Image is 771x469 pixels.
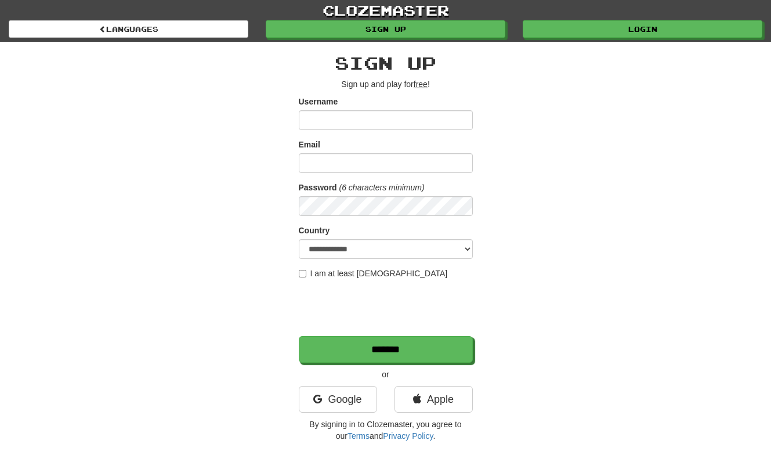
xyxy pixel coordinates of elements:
label: I am at least [DEMOGRAPHIC_DATA] [299,268,448,279]
a: Login [523,20,762,38]
a: Terms [348,431,370,441]
a: Google [299,386,377,413]
a: Languages [9,20,248,38]
label: Country [299,225,330,236]
p: or [299,369,473,380]
input: I am at least [DEMOGRAPHIC_DATA] [299,270,306,277]
iframe: reCAPTCHA [299,285,475,330]
u: free [414,80,428,89]
p: Sign up and play for ! [299,78,473,90]
p: By signing in to Clozemaster, you agree to our and . [299,419,473,442]
a: Sign up [266,20,505,38]
label: Email [299,139,320,150]
label: Username [299,96,338,107]
label: Password [299,182,337,193]
a: Privacy Policy [383,431,433,441]
h2: Sign up [299,53,473,73]
a: Apple [394,386,473,413]
em: (6 characters minimum) [339,183,425,192]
